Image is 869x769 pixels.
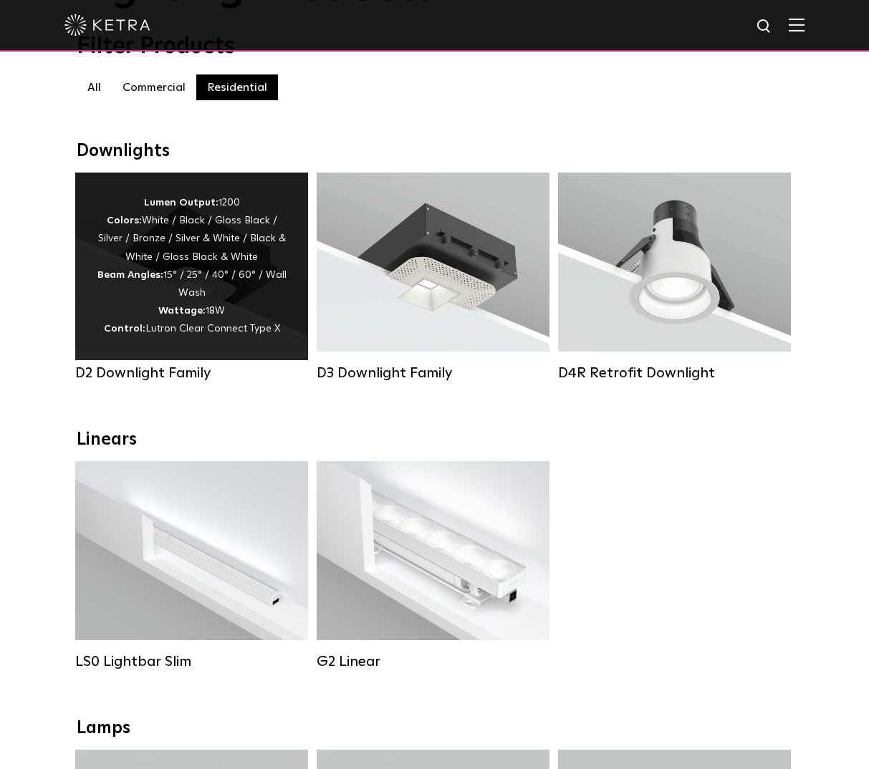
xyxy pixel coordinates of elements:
strong: Wattage: [158,306,206,316]
strong: Control: [104,324,145,334]
div: Lamps [77,718,793,739]
label: Commercial [112,74,196,100]
a: LS0 Lightbar Slim Lumen Output:200 / 350Colors:White / BlackControl:X96 Controller [75,461,308,670]
div: LS0 Lightbar Slim [75,653,308,670]
div: D3 Downlight Family [317,364,549,382]
a: D2 Downlight Family Lumen Output:1200Colors:White / Black / Gloss Black / Silver / Bronze / Silve... [75,173,308,382]
strong: Lumen Output: [144,198,219,208]
div: G2 Linear [317,653,549,670]
div: Downlights [77,141,793,162]
div: 1200 White / Black / Gloss Black / Silver / Bronze / Silver & White / Black & White / Gloss Black... [97,194,287,339]
div: D2 Downlight Family [75,364,308,382]
span: Lutron Clear Connect Type X [145,324,280,334]
div: D4R Retrofit Downlight [558,364,791,382]
label: All [77,74,112,100]
a: D3 Downlight Family Lumen Output:700 / 900 / 1100Colors:White / Black / Silver / Bronze / Paintab... [317,173,549,382]
a: D4R Retrofit Downlight Lumen Output:800Colors:White / BlackBeam Angles:15° / 25° / 40° / 60°Watta... [558,173,791,382]
img: ketra-logo-2019-white [64,14,150,36]
label: Residential [196,74,278,100]
strong: Beam Angles: [97,270,163,280]
a: G2 Linear Lumen Output:400 / 700 / 1000Colors:WhiteBeam Angles:Flood / [GEOGRAPHIC_DATA] / Narrow... [317,461,549,670]
img: search icon [756,18,774,36]
div: Linears [77,430,793,450]
strong: Colors: [107,216,142,226]
img: Hamburger%20Nav.svg [789,18,805,32]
